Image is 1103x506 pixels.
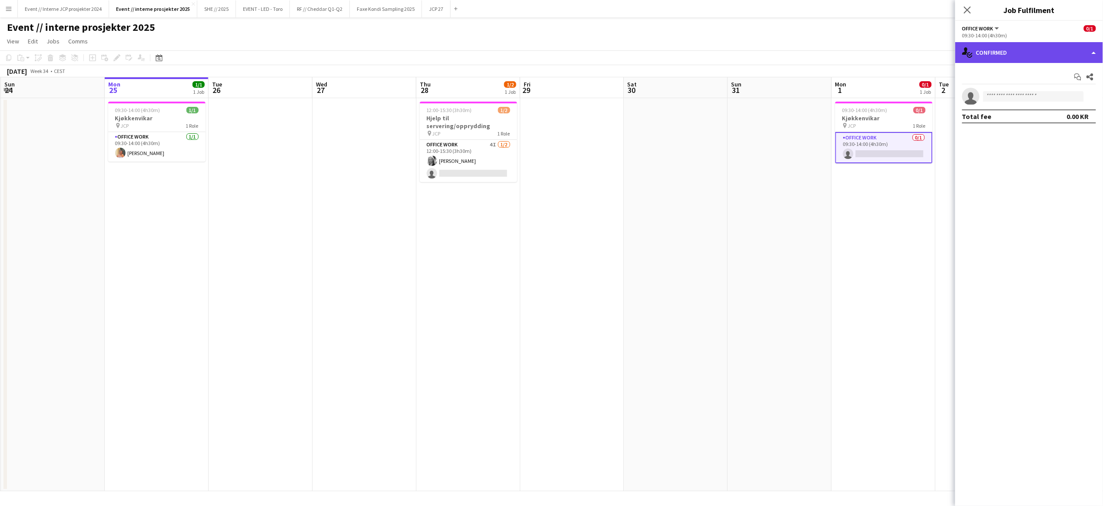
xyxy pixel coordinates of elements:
[54,68,65,74] div: CEST
[731,80,742,88] span: Sun
[730,85,742,95] span: 31
[29,68,50,74] span: Week 34
[420,114,517,130] h3: Hjelp til servering/opprydding
[420,140,517,182] app-card-role: Office work4I1/212:00-15:30 (3h30m)[PERSON_NAME]
[420,80,431,88] span: Thu
[498,107,510,113] span: 1/2
[955,4,1103,16] h3: Job Fulfilment
[955,42,1103,63] div: Confirmed
[28,37,38,45] span: Edit
[315,85,327,95] span: 27
[197,0,236,17] button: SHE // 2025
[835,80,847,88] span: Mon
[939,80,949,88] span: Tue
[107,85,120,95] span: 25
[350,0,422,17] button: Faxe Kondi Sampling 2025
[109,0,197,17] button: Event // interne prosjekter 2025
[108,132,206,162] app-card-role: Office work1/109:30-14:00 (4h30m)[PERSON_NAME]
[186,107,199,113] span: 1/1
[1067,112,1089,121] div: 0.00 KR
[427,107,472,113] span: 12:00-15:30 (3h30m)
[848,122,856,129] span: JCP
[498,130,510,137] span: 1 Role
[3,85,15,95] span: 24
[835,102,933,163] app-job-card: 09:30-14:00 (4h30m)0/1Kjøkkenvikar JCP1 RoleOffice work0/109:30-14:00 (4h30m)
[108,80,120,88] span: Mon
[522,85,531,95] span: 29
[504,81,516,88] span: 1/2
[524,80,531,88] span: Fri
[193,89,204,95] div: 1 Job
[962,112,992,121] div: Total fee
[121,122,129,129] span: JCP
[193,81,205,88] span: 1/1
[115,107,160,113] span: 09:30-14:00 (4h30m)
[505,89,516,95] div: 1 Job
[236,0,290,17] button: EVENT - LED - Toro
[920,89,931,95] div: 1 Job
[920,81,932,88] span: 0/1
[108,114,206,122] h3: Kjøkkenvikar
[7,67,27,76] div: [DATE]
[420,102,517,182] app-job-card: 12:00-15:30 (3h30m)1/2Hjelp til servering/opprydding JCP1 RoleOffice work4I1/212:00-15:30 (3h30m)...
[65,36,91,47] a: Comms
[432,130,441,137] span: JCP
[108,102,206,162] app-job-card: 09:30-14:00 (4h30m)1/1Kjøkkenvikar JCP1 RoleOffice work1/109:30-14:00 (4h30m)[PERSON_NAME]
[290,0,350,17] button: RF // Cheddar Q1-Q2
[1084,25,1096,32] span: 0/1
[628,80,637,88] span: Sat
[3,36,23,47] a: View
[186,122,199,129] span: 1 Role
[962,25,1000,32] button: Office work
[4,80,15,88] span: Sun
[962,32,1096,39] div: 09:30-14:00 (4h30m)
[211,85,222,95] span: 26
[842,107,887,113] span: 09:30-14:00 (4h30m)
[914,107,926,113] span: 0/1
[47,37,60,45] span: Jobs
[68,37,88,45] span: Comms
[834,85,847,95] span: 1
[7,37,19,45] span: View
[938,85,949,95] span: 2
[835,132,933,163] app-card-role: Office work0/109:30-14:00 (4h30m)
[962,25,993,32] span: Office work
[7,21,155,34] h1: Event // interne prosjekter 2025
[43,36,63,47] a: Jobs
[212,80,222,88] span: Tue
[422,0,451,17] button: JCP 27
[835,114,933,122] h3: Kjøkkenvikar
[626,85,637,95] span: 30
[419,85,431,95] span: 28
[24,36,41,47] a: Edit
[913,122,926,129] span: 1 Role
[316,80,327,88] span: Wed
[18,0,109,17] button: Event // Interne JCP prosjekter 2024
